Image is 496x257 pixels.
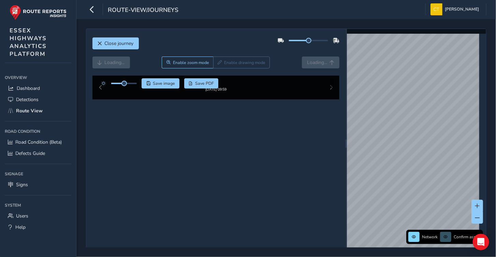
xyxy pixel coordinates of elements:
[92,37,139,49] button: Close journey
[142,78,179,89] button: Save
[153,81,175,86] span: Save image
[173,60,209,65] span: Enable zoom mode
[5,105,71,116] a: Route View
[5,148,71,159] a: Defects Guide
[16,96,39,103] span: Detections
[162,57,213,68] button: Zoom
[15,139,62,145] span: Road Condition (Beta)
[431,3,481,15] button: [PERSON_NAME]
[16,181,28,188] span: Signs
[15,224,26,230] span: Help
[5,169,71,179] div: Signage
[10,5,67,20] img: rr logo
[5,200,71,210] div: System
[5,222,71,233] a: Help
[184,78,219,89] button: PDF
[105,40,134,47] span: Close journey
[195,86,237,92] img: Thumbnail frame
[195,92,237,97] div: [DATE] 09:59
[10,27,47,58] span: ESSEX HIGHWAYS ANALYTICS PLATFORM
[5,136,71,148] a: Road Condition (Beta)
[454,234,481,240] span: Confirm assets
[431,3,442,15] img: diamond-layout
[5,73,71,83] div: Overview
[445,3,479,15] span: [PERSON_NAME]
[16,108,43,114] span: Route View
[15,150,45,157] span: Defects Guide
[5,210,71,222] a: Users
[195,81,214,86] span: Save PDF
[422,234,438,240] span: Network
[108,6,178,15] span: route-view/journeys
[17,85,40,92] span: Dashboard
[5,179,71,190] a: Signs
[5,126,71,136] div: Road Condition
[16,213,28,219] span: Users
[473,234,489,250] div: Open Intercom Messenger
[5,94,71,105] a: Detections
[5,83,71,94] a: Dashboard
